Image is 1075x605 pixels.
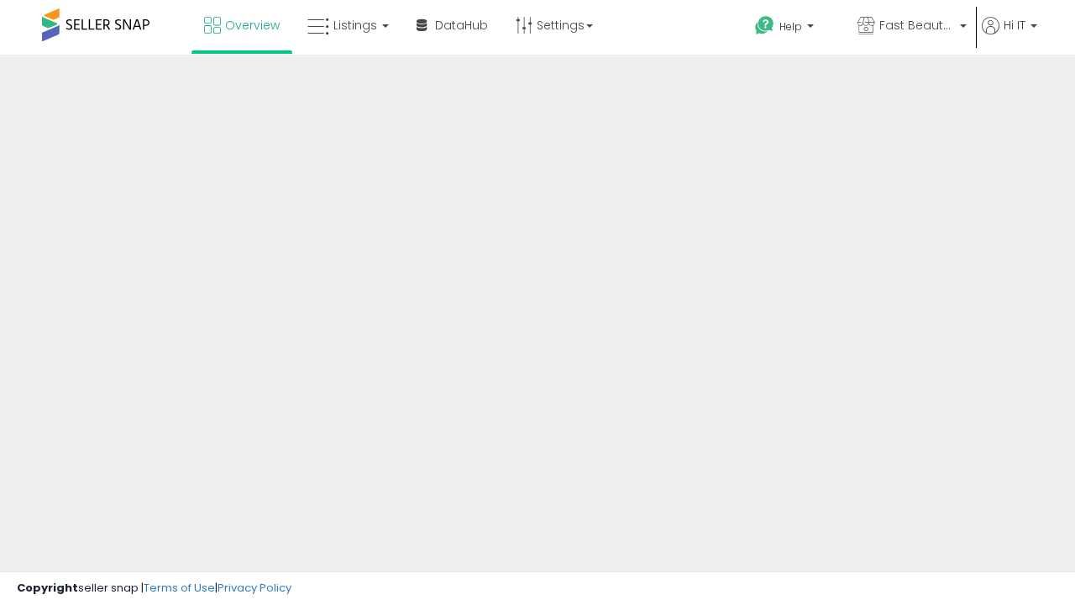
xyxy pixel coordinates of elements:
[218,580,291,596] a: Privacy Policy
[17,580,78,596] strong: Copyright
[144,580,215,596] a: Terms of Use
[879,17,955,34] span: Fast Beauty ([GEOGRAPHIC_DATA])
[982,17,1037,55] a: Hi IT
[754,15,775,36] i: Get Help
[1004,17,1025,34] span: Hi IT
[779,19,802,34] span: Help
[435,17,488,34] span: DataHub
[17,581,291,597] div: seller snap | |
[333,17,377,34] span: Listings
[742,3,842,55] a: Help
[225,17,280,34] span: Overview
